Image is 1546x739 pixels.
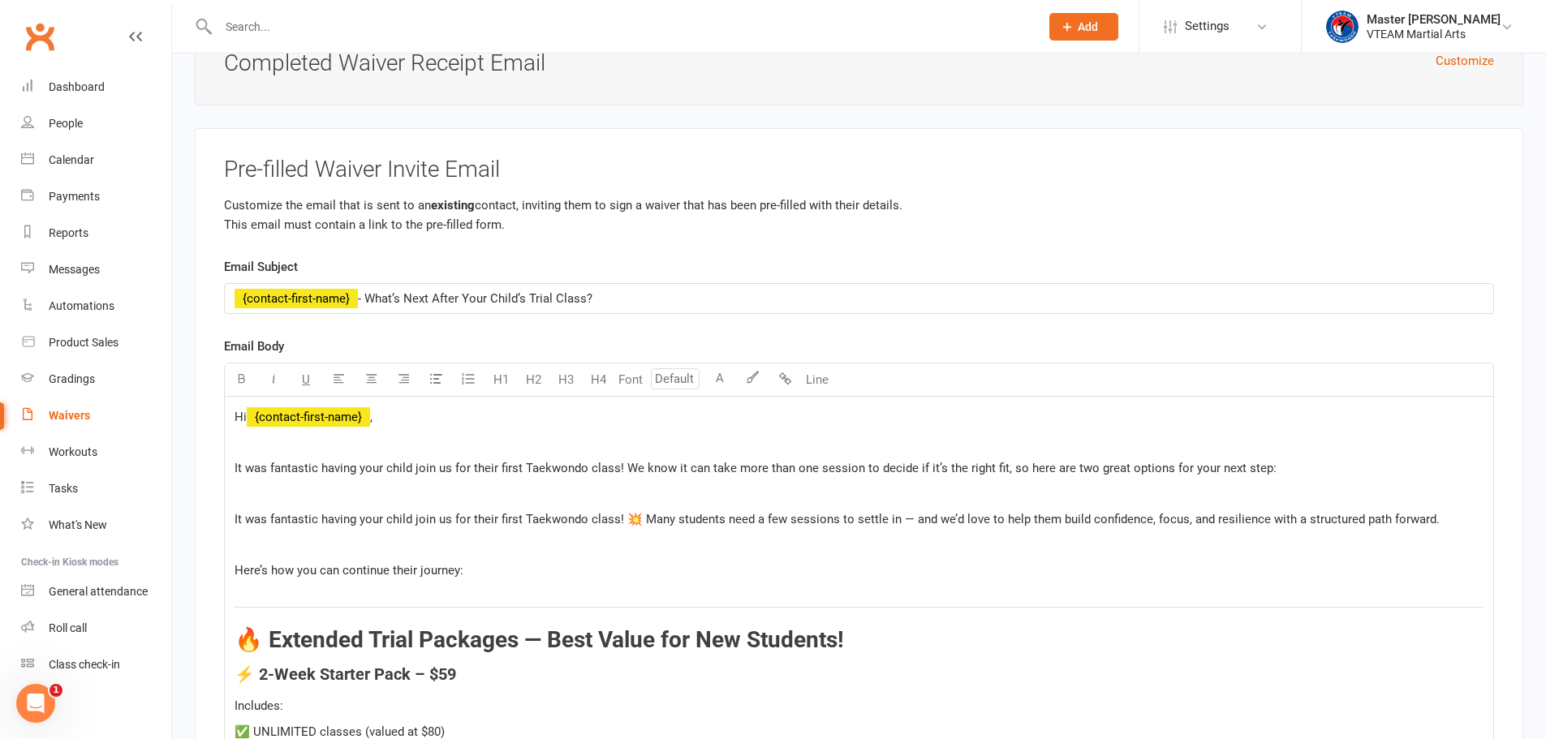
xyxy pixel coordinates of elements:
div: General attendance [49,585,148,598]
a: Clubworx [19,16,60,57]
div: Waivers [49,409,90,422]
p: Customize the email that is sent to an contact, inviting them to sign a waiver that has been pre-... [224,195,1494,234]
span: ✅ UNLIMITED classes (valued at $80) [235,724,445,739]
a: Workouts [21,434,171,470]
a: Payments [21,178,171,215]
span: Settings [1185,8,1229,45]
a: Dashboard [21,69,171,105]
a: Tasks [21,470,171,507]
a: Automations [21,288,171,324]
a: Product Sales [21,324,171,361]
span: Hi [235,410,247,424]
span: It was fantastic having your child join us for their first Taekwondo class! 💥 Many students need ... [235,512,1440,526]
button: H2 [517,363,549,396]
div: Tasks [49,482,78,495]
div: Automations [49,299,114,312]
div: Reports [49,226,88,239]
button: Add [1049,13,1118,41]
button: U [290,363,322,396]
button: H4 [582,363,614,396]
label: Email Body [224,337,284,356]
input: Default [651,368,700,389]
strong: existing [431,198,475,213]
div: People [49,117,83,130]
div: Workouts [49,445,97,458]
div: Dashboard [49,80,105,93]
div: Roll call [49,621,87,634]
div: Class check-in [49,658,120,671]
span: , [370,410,373,424]
div: Product Sales [49,336,118,349]
a: Messages [21,251,171,288]
a: Gradings [21,361,171,397]
div: Payments [49,190,100,203]
h3: Pre-filled Waiver Invite Email [224,157,1494,183]
button: Line [801,363,833,396]
span: It was fantastic having your child join us for their first Taekwondo class! We know it can take m... [235,461,1277,475]
a: Calendar [21,142,171,178]
img: thumb_image1628552580.png [1326,11,1359,43]
a: Waivers [21,397,171,434]
button: Font [614,363,647,396]
div: VTEAM Martial Arts [1367,27,1501,41]
input: Search... [213,15,1028,38]
a: Reports [21,215,171,251]
button: A [704,363,736,396]
iframe: Intercom live chat [16,684,55,723]
div: Master [PERSON_NAME] [1367,12,1501,27]
div: Gradings [49,372,95,385]
div: Calendar [49,153,94,166]
span: 1 [50,684,62,697]
a: People [21,105,171,142]
a: What's New [21,507,171,544]
span: ⚡ 2-Week Starter Pack – $59 [235,664,456,684]
button: H1 [484,363,517,396]
span: Here’s how you can continue their journey: [235,563,463,578]
span: Add [1078,20,1098,33]
a: General attendance kiosk mode [21,574,171,610]
div: Messages [49,263,100,276]
span: - What’s Next After Your Child’s Trial Class? [358,291,592,306]
span: U [302,372,310,387]
span: Includes: [235,698,283,713]
a: Roll call [21,610,171,647]
button: Customize [1436,51,1494,71]
button: H3 [549,363,582,396]
label: Email Subject [224,257,298,277]
h3: Completed Waiver Receipt Email [224,51,1494,76]
div: What's New [49,518,107,531]
span: 🔥 Extended Trial Packages — Best Value for New Students! [235,626,844,653]
a: Class kiosk mode [21,647,171,683]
